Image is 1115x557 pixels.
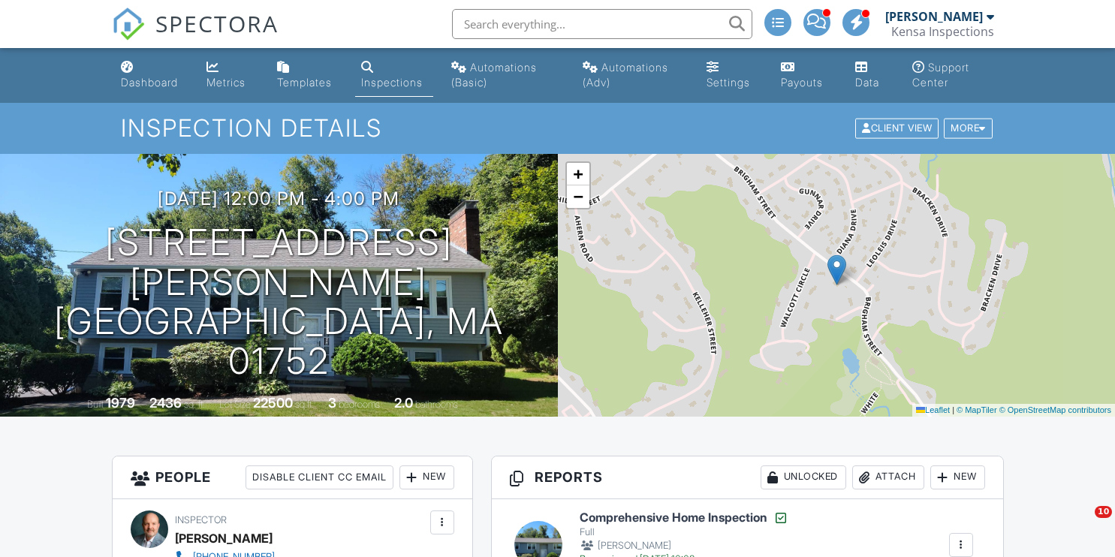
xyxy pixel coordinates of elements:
[184,399,205,410] span: sq. ft.
[567,163,589,185] a: Zoom in
[855,119,939,139] div: Client View
[253,395,293,411] div: 22500
[852,465,924,489] div: Attach
[361,76,423,89] div: Inspections
[121,76,178,89] div: Dashboard
[957,405,997,414] a: © MapTiler
[1095,506,1112,518] span: 10
[206,76,246,89] div: Metrics
[115,54,189,97] a: Dashboard
[219,399,251,410] span: Lot Size
[24,223,534,381] h1: [STREET_ADDRESS][PERSON_NAME] [GEOGRAPHIC_DATA], MA 01752
[445,54,565,97] a: Automations (Basic)
[906,54,1001,97] a: Support Center
[761,465,846,489] div: Unlocked
[399,465,454,489] div: New
[295,399,314,410] span: sq.ft.
[775,54,837,97] a: Payouts
[952,405,954,414] span: |
[916,405,950,414] a: Leaflet
[112,20,279,52] a: SPECTORA
[930,465,985,489] div: New
[87,399,104,410] span: Built
[583,61,668,89] div: Automations (Adv)
[567,185,589,208] a: Zoom out
[200,54,259,97] a: Metrics
[355,54,433,97] a: Inspections
[328,395,336,411] div: 3
[158,188,399,209] h3: [DATE] 12:00 pm - 4:00 pm
[339,399,380,410] span: bedrooms
[175,527,273,549] div: [PERSON_NAME]
[912,61,969,89] div: Support Center
[451,61,537,89] div: Automations (Basic)
[855,76,879,89] div: Data
[155,8,279,39] span: SPECTORA
[149,395,182,411] div: 2436
[580,510,788,525] h6: Comprehensive Home Inspection
[781,76,823,89] div: Payouts
[175,514,227,525] span: Inspector
[885,9,983,24] div: [PERSON_NAME]
[452,9,752,39] input: Search everything...
[106,395,135,411] div: 1979
[707,76,750,89] div: Settings
[1064,506,1100,542] iframe: Intercom live chat
[999,405,1111,414] a: © OpenStreetMap contributors
[113,456,472,499] h3: People
[492,456,1003,499] h3: Reports
[580,526,788,538] div: Full
[271,54,343,97] a: Templates
[415,399,458,410] span: bathrooms
[580,538,788,553] div: [PERSON_NAME]
[246,465,393,489] div: Disable Client CC Email
[701,54,763,97] a: Settings
[849,54,894,97] a: Data
[827,254,846,285] img: Marker
[121,115,993,141] h1: Inspection Details
[277,76,332,89] div: Templates
[394,395,413,411] div: 2.0
[944,119,993,139] div: More
[573,187,583,206] span: −
[577,54,689,97] a: Automations (Advanced)
[573,164,583,183] span: +
[891,24,994,39] div: Kensa Inspections
[112,8,145,41] img: The Best Home Inspection Software - Spectora
[854,122,942,133] a: Client View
